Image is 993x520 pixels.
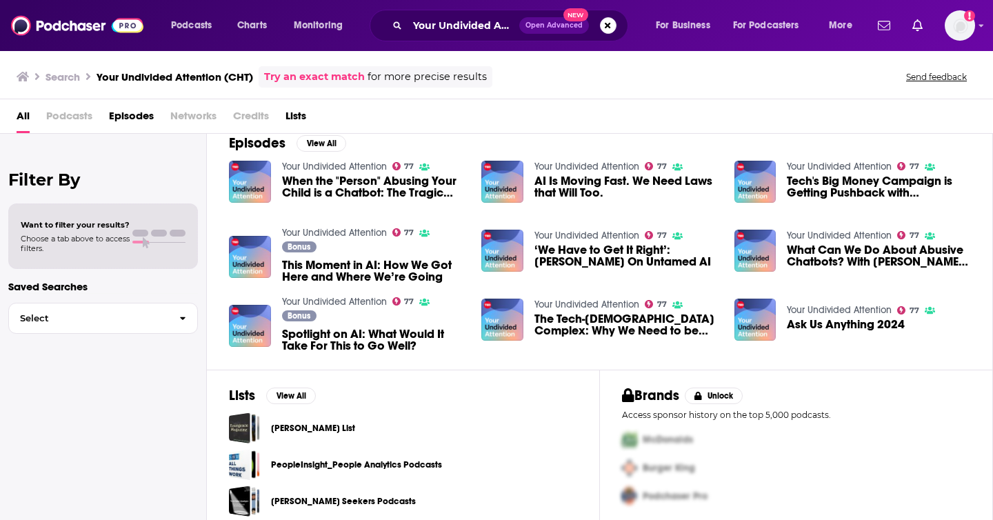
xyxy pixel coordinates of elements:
[285,105,306,133] a: Lists
[404,299,414,305] span: 77
[964,10,975,21] svg: Add a profile image
[17,105,30,133] a: All
[282,328,465,352] a: Spotlight on AI: What Would It Take For This to Go Well?
[264,69,365,85] a: Try an exact match
[282,161,387,172] a: Your Undivided Attention
[643,462,695,474] span: Burger King
[645,231,667,239] a: 77
[481,299,523,341] a: The Tech-God Complex: Why We Need to be Skeptics
[787,175,970,199] span: Tech's Big Money Campaign is Getting Pushback with [PERSON_NAME] and [PERSON_NAME]
[657,301,667,308] span: 77
[392,297,414,306] a: 77
[284,14,361,37] button: open menu
[229,134,346,152] a: EpisodesView All
[288,243,310,251] span: Bonus
[229,236,271,278] img: This Moment in AI: How We Got Here and Where We’re Going
[481,161,523,203] a: AI Is Moving Fast. We Need Laws that Will Too.
[656,16,710,35] span: For Business
[294,16,343,35] span: Monitoring
[237,16,267,35] span: Charts
[616,426,643,454] img: First Pro Logo
[229,387,316,404] a: ListsView All
[534,299,639,310] a: Your Undivided Attention
[97,70,253,83] h3: Your Undivided Attention (CHT)
[288,312,310,320] span: Bonus
[534,313,718,337] span: The Tech-[DEMOGRAPHIC_DATA] Complex: Why We Need to be Skeptics
[109,105,154,133] a: Episodes
[9,314,168,323] span: Select
[910,232,919,239] span: 77
[787,304,892,316] a: Your Undivided Attention
[787,319,905,330] a: Ask Us Anything 2024
[734,230,776,272] img: What Can We Do About Abusive Chatbots? With Meetali Jain and Camille Carlton
[11,12,143,39] a: Podchaser - Follow, Share and Rate Podcasts
[563,8,588,21] span: New
[282,175,465,199] a: When the "Person" Abusing Your Child is a Chatbot: The Tragic Story of Sewell Setzer
[8,280,198,293] p: Saved Searches
[657,163,667,170] span: 77
[282,175,465,199] span: When the "Person" Abusing Your Child is a Chatbot: The Tragic Story of [PERSON_NAME]
[534,313,718,337] a: The Tech-God Complex: Why We Need to be Skeptics
[392,228,414,237] a: 77
[229,486,260,517] a: Mike Peditto_Job Seekers Podcasts
[21,220,130,230] span: Want to filter your results?
[46,70,80,83] h3: Search
[733,16,799,35] span: For Podcasters
[616,454,643,482] img: Second Pro Logo
[787,175,970,199] a: Tech's Big Money Campaign is Getting Pushback with Margaret O'Mara and Brody Mullins
[734,161,776,203] img: Tech's Big Money Campaign is Getting Pushback with Margaret O'Mara and Brody Mullins
[534,175,718,199] a: AI Is Moving Fast. We Need Laws that Will Too.
[282,259,465,283] a: This Moment in AI: How We Got Here and Where We’re Going
[171,16,212,35] span: Podcasts
[8,303,198,334] button: Select
[266,388,316,404] button: View All
[229,412,260,443] a: Marcus Lohrmann_Religion_Total List
[271,457,442,472] a: PeopleInsight_People Analytics Podcasts
[734,299,776,341] img: Ask Us Anything 2024
[404,230,414,236] span: 77
[787,161,892,172] a: Your Undivided Attention
[368,69,487,85] span: for more precise results
[724,14,819,37] button: open menu
[229,305,271,347] img: Spotlight on AI: What Would It Take For This to Go Well?
[787,244,970,268] span: What Can We Do About Abusive Chatbots? With [PERSON_NAME] and [PERSON_NAME]
[170,105,217,133] span: Networks
[643,490,708,502] span: Podchaser Pro
[945,10,975,41] button: Show profile menu
[229,449,260,480] span: PeopleInsight_People Analytics Podcasts
[902,71,971,83] button: Send feedback
[21,234,130,253] span: Choose a tab above to access filters.
[645,300,667,308] a: 77
[616,482,643,510] img: Third Pro Logo
[534,244,718,268] span: ‘We Have to Get It Right’: [PERSON_NAME] On Untamed AI
[271,494,416,509] a: [PERSON_NAME] Seekers Podcasts
[645,162,667,170] a: 77
[525,22,583,29] span: Open Advanced
[685,388,743,404] button: Unlock
[657,232,667,239] span: 77
[233,105,269,133] span: Credits
[534,161,639,172] a: Your Undivided Attention
[646,14,728,37] button: open menu
[229,134,285,152] h2: Episodes
[534,230,639,241] a: Your Undivided Attention
[383,10,641,41] div: Search podcasts, credits, & more...
[481,230,523,272] img: ‘We Have to Get It Right’: Gary Marcus On Untamed AI
[408,14,519,37] input: Search podcasts, credits, & more...
[519,17,589,34] button: Open AdvancedNew
[787,244,970,268] a: What Can We Do About Abusive Chatbots? With Meetali Jain and Camille Carlton
[829,16,852,35] span: More
[229,161,271,203] img: When the "Person" Abusing Your Child is a Chatbot: The Tragic Story of Sewell Setzer
[907,14,928,37] a: Show notifications dropdown
[622,410,970,420] p: Access sponsor history on the top 5,000 podcasts.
